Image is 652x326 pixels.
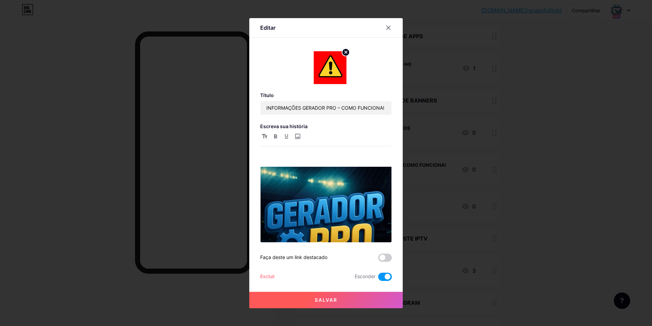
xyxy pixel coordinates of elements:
img: IkGGrqBsUC4b4nFT50809_190744_597.jpg [261,167,391,298]
div: Excluir [260,273,275,281]
h3: Escreva sua história [260,123,392,129]
div: Faça deste um link destacado [260,254,327,262]
h3: Título [260,92,392,98]
div: Editar [260,24,276,32]
input: Título [261,101,391,115]
span: Esconder [355,273,375,281]
span: Salvar [315,297,337,303]
button: Salvar [249,292,403,308]
img: link_thumbnail [314,51,346,84]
